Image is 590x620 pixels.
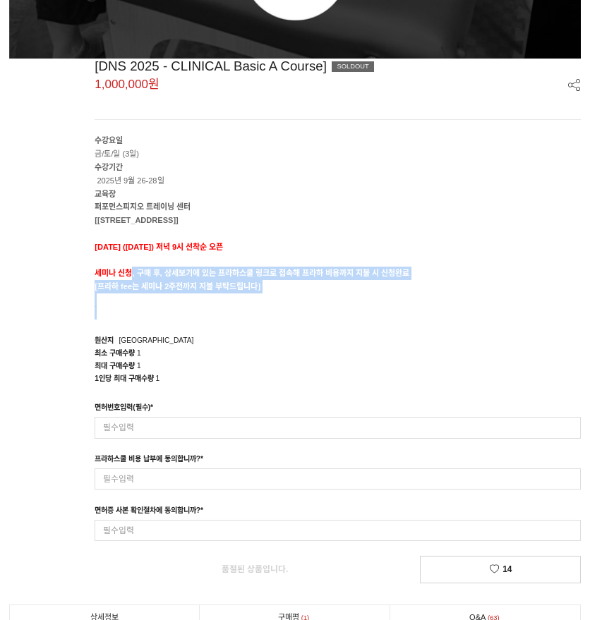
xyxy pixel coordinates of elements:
div: SOLDOUT [332,61,375,72]
span: 1,000,000원 [95,78,159,90]
a: 14 [420,556,582,584]
p: 2025년 9월 26-28일 [95,161,581,188]
div: [DNS 2025 - CLINICAL Basic A Course] [95,59,581,74]
div: 프라하스쿨 비용 납부에 동의합니까? [95,453,203,468]
strong: 퍼포먼스피지오 트레이닝 센터 [95,202,191,211]
span: 원산지 [95,336,114,344]
strong: 수강요일 [95,136,123,145]
strong: [[STREET_ADDRESS]] [95,216,178,224]
span: 최대 구매수량 [95,362,135,370]
span: 14 [502,564,512,574]
strong: 교육장 [95,190,116,198]
span: 1 [137,349,141,357]
strong: 수강기간 [95,163,123,171]
input: 필수입력 [95,417,581,439]
span: 품절된 상품입니다. [222,564,289,574]
span: [GEOGRAPHIC_DATA] [119,336,193,344]
span: [프라하 fee는 세미나 2주전까지 지불 부탁드립니다] [95,282,260,291]
input: 필수입력 [95,520,581,542]
div: 면허번호입력(필수) [95,401,153,417]
span: 1인당 최대 구매수량 [95,375,153,382]
span: [DATE] ([DATE]) 저녁 9시 선착순 오픈 [95,243,223,251]
p: 금/토/일 (3일) [95,134,581,161]
span: 1 [155,375,159,382]
input: 필수입력 [95,468,581,490]
span: 최소 구매수량 [95,349,135,357]
strong: 세미나 신청, 구매 후, 상세보기에 있는 프라하스쿨 링크로 접속해 프라하 비용까지 지불 시 신청완료 [95,269,409,277]
span: 1 [137,362,141,370]
div: 면허증 사본 확인절차에 동의합니까? [95,504,203,520]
